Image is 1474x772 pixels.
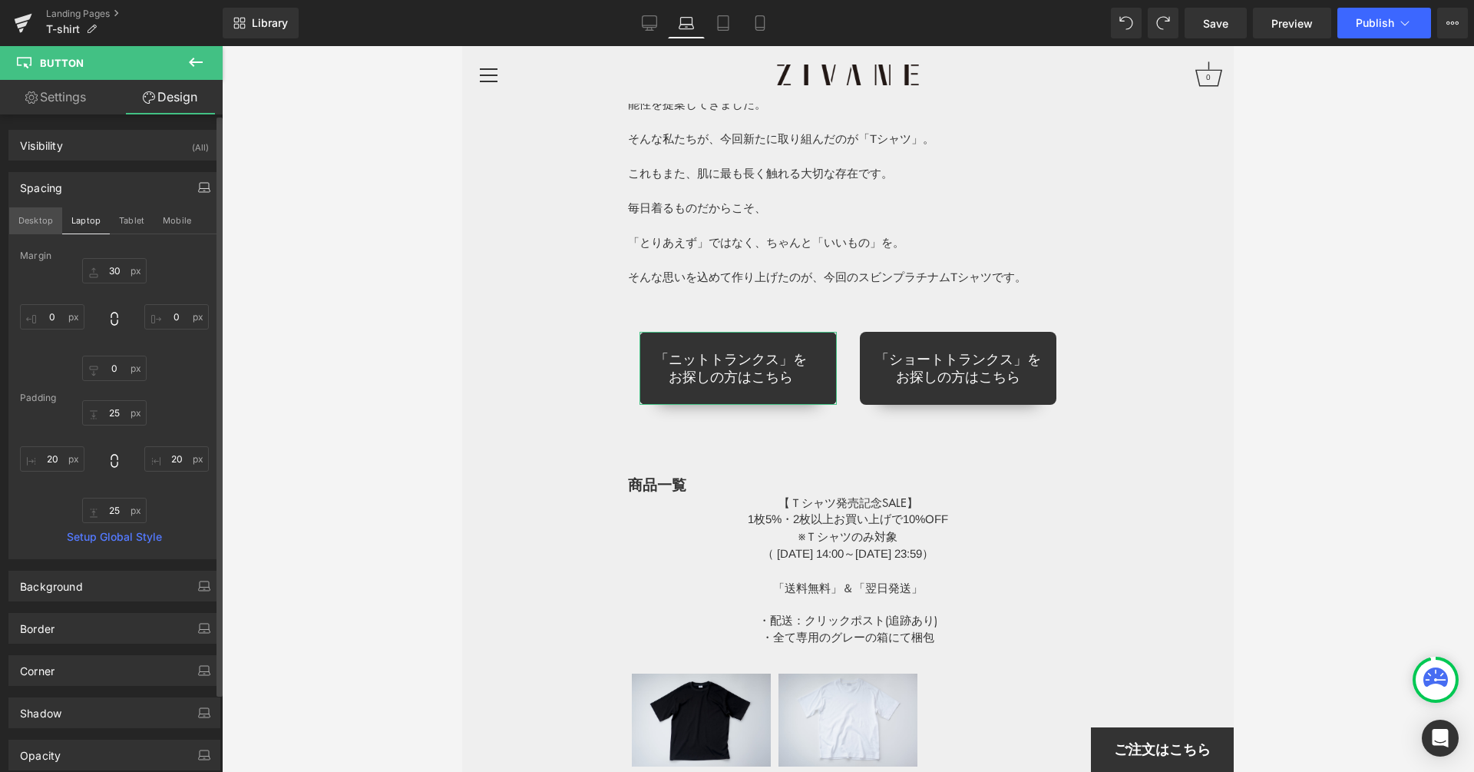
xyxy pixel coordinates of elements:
div: Open Intercom Messenger [1422,720,1459,757]
h1: 【Ｔシャツ発売記念SALE】 [166,449,606,465]
button: Laptop [62,207,110,234]
input: 0 [82,356,147,381]
span: ・配送：クリックポスト(追跡あり) [296,566,475,581]
span: 「ニットトランクス」を お探しの方はこちら [193,305,345,340]
p: そんな思いを込めて作り上げたのが、今回のスビンプラチナムTシャツです。 [166,223,606,240]
div: Shadow [20,698,61,720]
a: Desktop [631,8,668,38]
a: ご注文はこちら [629,681,772,727]
button: Undo [1111,8,1142,38]
input: 0 [20,304,84,330]
span: Button [40,57,84,69]
span: ・全て専用のグレーの箱にて梱包 [299,583,472,598]
p: これもまた、肌に最も長く触れる大切な存在です。 [166,119,606,137]
a: 「ニットトランクス」をお探しの方はこちら [177,286,375,359]
p: 毎日着るものだからこそ、 [166,154,606,171]
a: Setup Global Style [20,531,209,543]
div: (All) [192,131,209,156]
span: 「送料無料」＆「翌日発送」 [311,534,461,549]
span: Save [1203,15,1228,31]
span: T-shirt [46,23,80,35]
input: 0 [144,446,209,472]
input: 0 [82,258,147,283]
div: Opacity [20,741,61,762]
span: 「ショートトランクス」を お探しの方はこちら [413,305,579,340]
a: Mobile [742,8,778,38]
button: Desktop [9,207,62,234]
button: More [1437,8,1468,38]
input: 0 [144,304,209,330]
div: （ [DATE] 14:00～[DATE] 23:59） [166,499,606,517]
a: New Library [223,8,299,38]
button: Tablet [110,207,154,234]
div: Corner [20,656,55,678]
span: Preview [1271,15,1313,31]
a: Tablet [705,8,742,38]
div: ※Ｔシャツのみ対象 [166,482,606,500]
a: 「ショートトランクス」をお探しの方はこちら [398,286,595,359]
span: Library [252,16,288,30]
input: 0 [82,400,147,426]
div: Spacing [20,173,62,194]
p: そんな私たちが、今回新たに取り組んだのが「Tシャツ」。 [166,84,606,102]
button: Publish [1337,8,1431,38]
div: Background [20,572,83,593]
input: 0 [82,498,147,523]
div: Visibility [20,131,63,152]
span: ご注文はこちら [652,695,749,713]
div: Padding [20,393,209,403]
img: スビンコットン クルーネックＴシャツ (Black) [170,628,309,721]
a: Preview [1253,8,1331,38]
button: Mobile [154,207,200,234]
a: Design [114,80,226,114]
input: 0 [20,446,84,472]
a: Laptop [668,8,705,38]
div: Border [20,614,55,635]
p: 「とりあえず」ではなく、ちゃんと「いいもの」を。 [166,188,606,206]
div: Margin [20,250,209,261]
img: スビンコットン クルーネックＴシャツ (White) [316,628,455,721]
div: 1枚5%・2枚以上お買い上げで10%OFF [166,465,606,482]
strong: 商品一覧 [166,428,224,448]
a: Landing Pages [46,8,223,20]
span: Publish [1356,17,1394,29]
button: Redo [1148,8,1178,38]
